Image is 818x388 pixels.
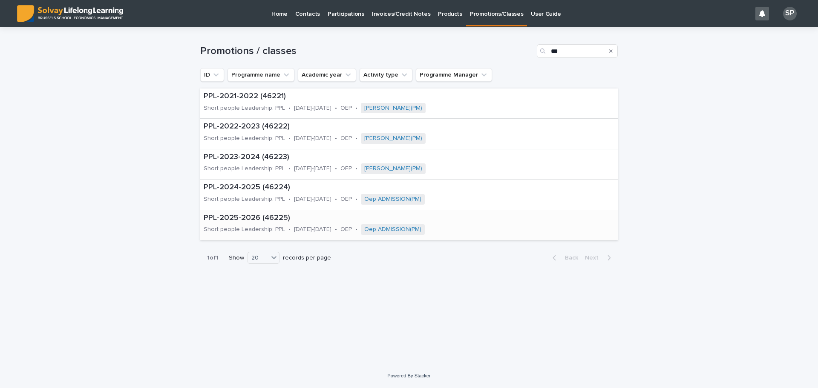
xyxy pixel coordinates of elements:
[204,122,513,131] p: PPL-2022-2023 (46222)
[288,135,291,142] p: •
[360,68,412,82] button: Activity type
[294,196,331,203] p: [DATE]-[DATE]
[200,180,618,210] a: PPL-2024-2025 (46224)Short people Leadership: PPL•[DATE]-[DATE]•OEP•Oep ADMISSION(PM)
[364,165,422,172] a: [PERSON_NAME](PM)
[335,226,337,233] p: •
[229,254,244,262] p: Show
[288,105,291,112] p: •
[364,226,421,233] a: Oep ADMISSION(PM)
[200,149,618,180] a: PPL-2023-2024 (46223)Short people Leadership: PPL•[DATE]-[DATE]•OEP•[PERSON_NAME](PM)
[288,226,291,233] p: •
[288,196,291,203] p: •
[283,254,331,262] p: records per page
[340,226,352,233] p: OEP
[582,254,618,262] button: Next
[335,135,337,142] p: •
[298,68,356,82] button: Academic year
[17,5,123,22] img: ED0IkcNQHGZZMpCVrDht
[335,165,337,172] p: •
[204,214,513,223] p: PPL-2025-2026 (46225)
[355,165,357,172] p: •
[364,105,422,112] a: [PERSON_NAME](PM)
[228,68,294,82] button: Programme name
[335,105,337,112] p: •
[200,248,225,268] p: 1 of 1
[288,165,291,172] p: •
[204,196,285,203] p: Short people Leadership: PPL
[200,119,618,149] a: PPL-2022-2023 (46222)Short people Leadership: PPL•[DATE]-[DATE]•OEP•[PERSON_NAME](PM)
[200,88,618,119] a: PPL-2021-2022 (46221)Short people Leadership: PPL•[DATE]-[DATE]•OEP•[PERSON_NAME](PM)
[200,210,618,240] a: PPL-2025-2026 (46225)Short people Leadership: PPL•[DATE]-[DATE]•OEP•Oep ADMISSION(PM)
[355,226,357,233] p: •
[294,226,331,233] p: [DATE]-[DATE]
[416,68,492,82] button: Programme Manager
[364,135,422,142] a: [PERSON_NAME](PM)
[204,105,285,112] p: Short people Leadership: PPL
[560,255,578,261] span: Back
[204,226,285,233] p: Short people Leadership: PPL
[294,105,331,112] p: [DATE]-[DATE]
[340,135,352,142] p: OEP
[783,7,797,20] div: SP
[537,44,618,58] input: Search
[294,135,331,142] p: [DATE]-[DATE]
[585,255,604,261] span: Next
[204,165,285,172] p: Short people Leadership: PPL
[204,135,285,142] p: Short people Leadership: PPL
[387,373,430,378] a: Powered By Stacker
[200,68,224,82] button: ID
[340,165,352,172] p: OEP
[335,196,337,203] p: •
[546,254,582,262] button: Back
[204,153,513,162] p: PPL-2023-2024 (46223)
[200,45,533,57] h1: Promotions / classes
[340,105,352,112] p: OEP
[355,105,357,112] p: •
[340,196,352,203] p: OEP
[355,135,357,142] p: •
[364,196,421,203] a: Oep ADMISSION(PM)
[248,254,268,262] div: 20
[355,196,357,203] p: •
[204,183,513,192] p: PPL-2024-2025 (46224)
[294,165,331,172] p: [DATE]-[DATE]
[204,92,510,101] p: PPL-2021-2022 (46221)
